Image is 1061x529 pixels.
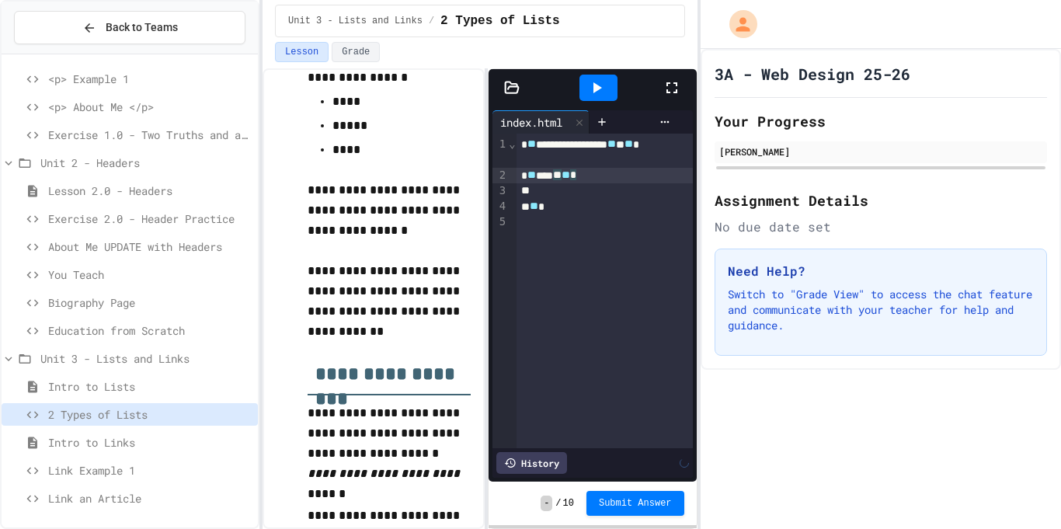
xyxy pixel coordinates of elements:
button: Submit Answer [586,491,684,516]
span: Unit 3 - Lists and Links [40,350,252,367]
div: index.html [492,114,570,131]
div: 3 [492,183,508,199]
span: About Me UPDATE with Headers [48,238,252,255]
div: index.html [492,110,590,134]
span: Biography Page [48,294,252,311]
span: Education from Scratch [48,322,252,339]
button: Back to Teams [14,11,245,44]
div: My Account [713,6,761,42]
h1: 3A - Web Design 25-26 [715,63,910,85]
div: No due date set [715,218,1047,236]
h2: Your Progress [715,110,1047,132]
span: - [541,496,552,511]
span: Submit Answer [599,497,672,510]
span: Unit 2 - Headers [40,155,252,171]
span: Intro to Lists [48,378,252,395]
span: <p> Example 1 [48,71,252,87]
span: Intro to Links [48,434,252,451]
button: Grade [332,42,380,62]
span: 2 Types of Lists [48,406,252,423]
span: Link Example 1 [48,462,252,479]
h3: Need Help? [728,262,1034,280]
div: 5 [492,214,508,230]
span: 2 Types of Lists [440,12,560,30]
h2: Assignment Details [715,190,1047,211]
span: Exercise 1.0 - Two Truths and a Lie [48,127,252,143]
span: Link an Article [48,490,252,506]
div: 2 [492,168,508,183]
p: Switch to "Grade View" to access the chat feature and communicate with your teacher for help and ... [728,287,1034,333]
span: You Teach [48,266,252,283]
span: / [429,15,434,27]
span: Back to Teams [106,19,178,36]
div: [PERSON_NAME] [719,144,1042,158]
span: Exercise 2.0 - Header Practice [48,211,252,227]
span: Unit 3 - Lists and Links [288,15,423,27]
button: Lesson [275,42,329,62]
div: 1 [492,137,508,168]
span: 10 [563,497,574,510]
span: / [555,497,561,510]
span: <p> About Me </p> [48,99,252,115]
div: 4 [492,199,508,214]
span: Fold line [508,137,516,150]
div: History [496,452,567,474]
span: Lesson 2.0 - Headers [48,183,252,199]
